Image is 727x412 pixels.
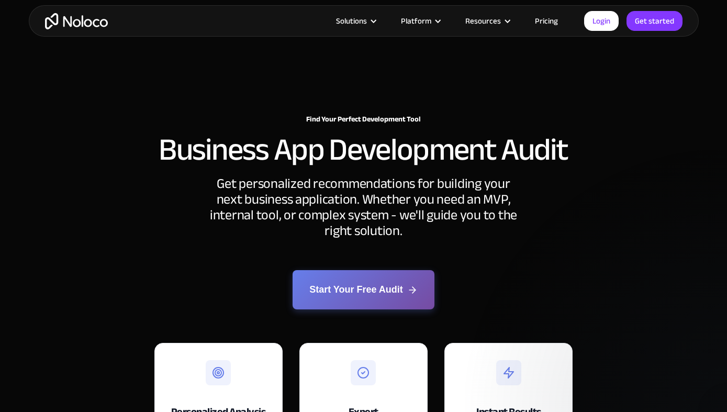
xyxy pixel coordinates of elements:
div: Solutions [323,14,388,28]
div: Platform [401,14,431,28]
strong: Find Your Perfect Development Tool [306,112,421,126]
div: Resources [465,14,501,28]
a: home [45,13,108,29]
a: Login [584,11,619,31]
a: Start Your Free Audit [293,270,434,309]
a: Pricing [522,14,571,28]
div: Platform [388,14,452,28]
div: Resources [452,14,522,28]
a: Get started [627,11,683,31]
div: Solutions [336,14,367,28]
h2: Business App Development Audit [159,134,568,165]
div: Get personalized recommendations for building your next business application. Whether you need an... [207,176,521,239]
